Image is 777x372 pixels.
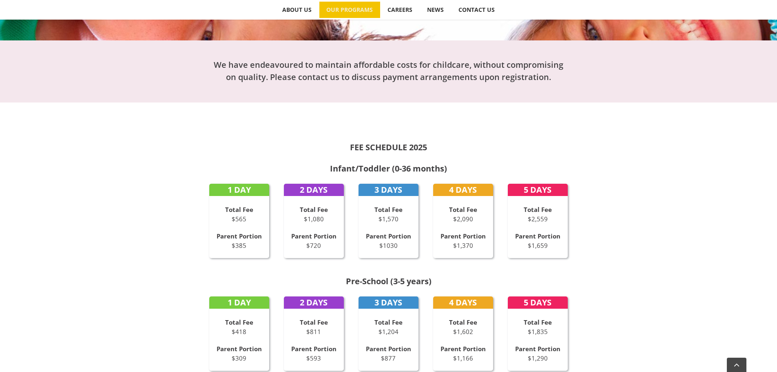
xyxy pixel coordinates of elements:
[282,7,312,13] span: ABOUT US
[441,232,486,240] strong: Parent Portion
[433,318,494,336] p: $1,602
[374,184,402,195] strong: 3 DAYS
[319,2,380,18] a: OUR PROGRAMS
[284,205,344,223] p: $1,080
[441,345,486,353] strong: Parent Portion
[300,184,328,195] strong: 2 DAYS
[225,318,253,326] strong: Total Fee
[381,2,420,18] a: CAREERS
[508,344,568,363] p: $1,290
[346,276,432,287] strong: Pre-School (3-5 years)
[209,344,270,363] p: $309
[330,163,447,174] strong: Infant/Toddler (0-36 months)
[225,205,253,214] strong: Total Fee
[420,2,451,18] a: NEWS
[458,7,495,13] span: CONTACT US
[228,184,251,195] strong: 1 DAY
[209,318,270,336] p: $418
[524,318,552,326] strong: Total Fee
[524,297,551,308] strong: 5 DAYS
[374,297,402,308] strong: 3 DAYS
[427,7,444,13] span: NEWS
[449,205,477,214] strong: Total Fee
[366,345,411,353] strong: Parent Portion
[359,232,419,250] p: $1030
[449,184,477,195] strong: 4 DAYS
[374,205,403,214] strong: Total Fee
[508,232,568,250] p: $1,659
[217,232,262,240] strong: Parent Portion
[291,232,336,240] strong: Parent Portion
[433,205,494,223] p: $2,090
[515,232,560,240] strong: Parent Portion
[359,344,419,363] p: $877
[387,7,412,13] span: CAREERS
[209,59,568,83] h2: We have endeavoured to maintain affordable costs for childcare, without compromising on quality. ...
[452,2,502,18] a: CONTACT US
[228,297,251,308] strong: 1 DAY
[291,345,336,353] strong: Parent Portion
[524,184,551,195] strong: 5 DAYS
[508,318,568,336] p: $1,835
[515,345,560,353] strong: Parent Portion
[449,318,477,326] strong: Total Fee
[209,205,270,223] p: $565
[350,142,427,153] strong: FEE SCHEDULE 2025
[300,205,328,214] strong: Total Fee
[284,232,344,250] p: $720
[508,205,568,223] p: $2,559
[433,232,494,250] p: $1,370
[300,318,328,326] strong: Total Fee
[275,2,319,18] a: ABOUT US
[524,205,552,214] strong: Total Fee
[366,232,411,240] strong: Parent Portion
[300,297,328,308] strong: 2 DAYS
[326,7,373,13] span: OUR PROGRAMS
[209,232,270,250] p: $385
[284,344,344,363] p: $593
[217,345,262,353] strong: Parent Portion
[449,297,477,308] strong: 4 DAYS
[284,318,344,336] p: $811
[359,318,419,336] p: $1,204
[433,344,494,363] p: $1,166
[374,318,403,326] strong: Total Fee
[359,205,419,223] p: $1,570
